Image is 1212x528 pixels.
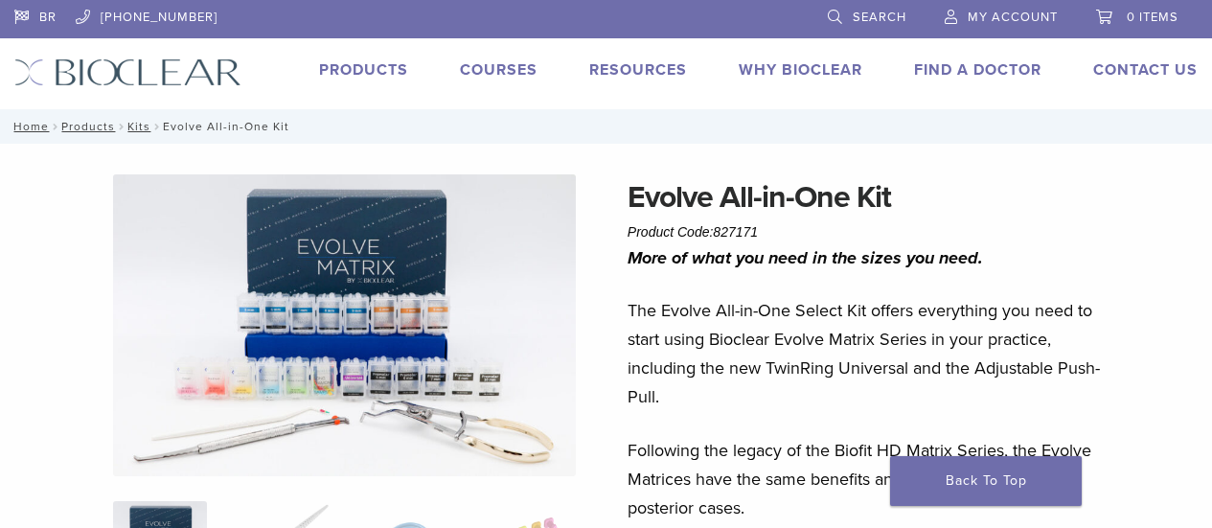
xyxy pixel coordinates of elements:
span: My Account [968,10,1058,25]
p: Following the legacy of the Biofit HD Matrix Series, the Evolve Matrices have the same benefits a... [628,436,1121,522]
span: Product Code: [628,224,758,240]
a: Find A Doctor [914,60,1041,80]
span: 827171 [713,224,758,240]
a: Back To Top [890,456,1082,506]
img: Bioclear [14,58,241,86]
span: Search [853,10,906,25]
span: / [115,122,127,131]
span: / [150,122,163,131]
img: IMG_0457 [113,174,576,476]
a: Resources [589,60,687,80]
h1: Evolve All-in-One Kit [628,174,1121,220]
a: Why Bioclear [739,60,862,80]
p: The Evolve All-in-One Select Kit offers everything you need to start using Bioclear Evolve Matrix... [628,296,1121,411]
a: Kits [127,120,150,133]
a: Contact Us [1093,60,1198,80]
span: / [49,122,61,131]
a: Products [319,60,408,80]
span: 0 items [1127,10,1178,25]
a: Products [61,120,115,133]
a: Courses [460,60,537,80]
i: More of what you need in the sizes you need. [628,247,983,268]
a: Home [8,120,49,133]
